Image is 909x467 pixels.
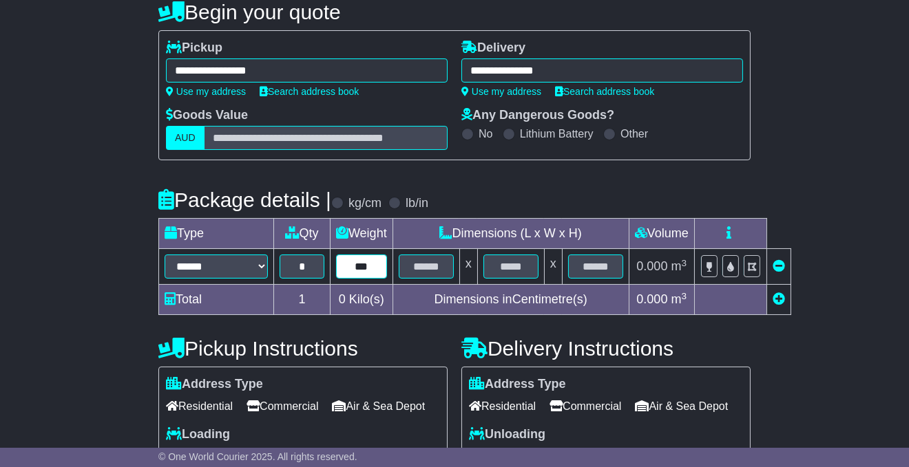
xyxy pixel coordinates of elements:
td: Qty [274,219,331,249]
td: x [544,249,562,285]
td: Dimensions (L x W x H) [393,219,629,249]
a: Use my address [166,86,246,97]
span: Tail Lift [227,446,275,467]
td: 1 [274,285,331,315]
span: m [671,292,687,306]
td: Volume [629,219,694,249]
span: Forklift [469,446,516,467]
span: Commercial [247,395,318,417]
td: x [459,249,477,285]
label: No [479,127,492,140]
label: Address Type [166,377,263,392]
label: Loading [166,427,230,442]
td: Weight [331,219,393,249]
span: 0.000 [636,292,667,306]
a: Remove this item [773,259,785,273]
td: Total [159,285,274,315]
td: Kilo(s) [331,285,393,315]
label: kg/cm [348,196,382,211]
span: Residential [166,395,233,417]
a: Use my address [461,86,541,97]
h4: Pickup Instructions [158,337,448,360]
label: Delivery [461,41,525,56]
label: Other [620,127,648,140]
span: 0.000 [636,259,667,273]
span: Residential [469,395,536,417]
a: Search address book [260,86,359,97]
a: Search address book [555,86,654,97]
sup: 3 [682,258,687,268]
span: Commercial [550,395,621,417]
label: lb/in [406,196,428,211]
label: Pickup [166,41,222,56]
td: Type [159,219,274,249]
sup: 3 [682,291,687,301]
label: Any Dangerous Goods? [461,108,614,123]
label: Goods Value [166,108,248,123]
span: Air & Sea Depot [333,395,426,417]
h4: Package details | [158,188,331,211]
span: Forklift [166,446,213,467]
span: Tail Lift [530,446,578,467]
h4: Delivery Instructions [461,337,751,360]
span: © One World Courier 2025. All rights reserved. [158,451,357,462]
a: Add new item [773,292,785,306]
span: m [671,259,687,273]
label: Address Type [469,377,566,392]
h4: Begin your quote [158,1,751,23]
span: Air & Sea Depot [636,395,729,417]
label: AUD [166,126,205,150]
label: Unloading [469,427,545,442]
td: Dimensions in Centimetre(s) [393,285,629,315]
label: Lithium Battery [520,127,594,140]
span: 0 [339,292,346,306]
